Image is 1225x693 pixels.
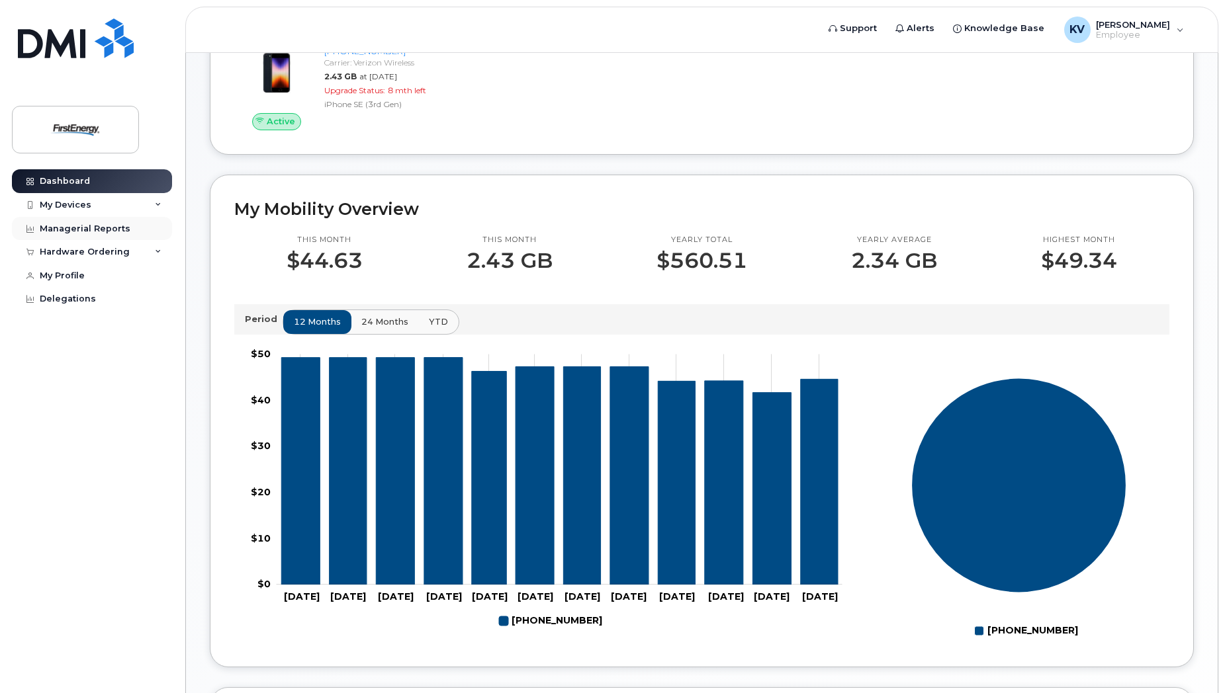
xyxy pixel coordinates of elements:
p: $49.34 [1041,249,1117,272]
tspan: [DATE] [659,591,695,603]
span: 2.43 GB [324,71,357,81]
g: 732-966-1890 [281,358,838,585]
span: at [DATE] [359,71,397,81]
img: image20231002-3703462-1angbar.jpeg [245,36,308,100]
p: Yearly average [851,235,937,245]
p: This month [287,235,363,245]
tspan: [DATE] [518,591,553,603]
tspan: $0 [257,579,271,591]
span: Knowledge Base [964,22,1044,35]
span: Active [267,115,295,128]
tspan: $50 [251,348,271,360]
a: Knowledge Base [944,15,1054,42]
span: Employee [1096,30,1170,40]
g: Chart [911,378,1126,642]
tspan: [DATE] [611,591,647,603]
span: [PERSON_NAME] [1096,19,1170,30]
tspan: $20 [251,486,271,498]
tspan: [DATE] [708,591,744,603]
tspan: [DATE] [426,591,462,603]
span: Upgrade Status: [324,85,385,95]
tspan: [DATE] [330,591,366,603]
p: Highest month [1041,235,1117,245]
span: 24 months [361,315,408,328]
h2: My Mobility Overview [234,199,1169,219]
div: iPhone SE (3rd Gen) [324,99,451,110]
g: Legend [975,620,1078,642]
g: Legend [499,610,602,632]
span: Support [840,22,877,35]
g: Series [911,378,1126,593]
span: YTD [429,315,448,328]
g: 732-966-1890 [499,610,602,632]
p: $44.63 [287,249,363,272]
tspan: [DATE] [472,591,508,603]
a: Active[PERSON_NAME][PHONE_NUMBER]Carrier: Verizon Wireless2.43 GBat [DATE]Upgrade Status:8 mth le... [234,30,456,130]
p: 2.34 GB [851,249,937,272]
a: Support [819,15,886,42]
span: Alerts [907,22,934,35]
div: Carrier: Verizon Wireless [324,57,451,68]
tspan: [DATE] [378,591,414,603]
g: Chart [251,348,842,633]
tspan: $30 [251,440,271,452]
span: KV [1069,22,1085,38]
tspan: [DATE] [802,591,838,603]
div: Kurdewan, Val J [1055,17,1193,43]
p: Period [245,313,283,325]
tspan: $40 [251,394,271,406]
p: This month [467,235,553,245]
tspan: [DATE] [284,591,320,603]
tspan: [DATE] [754,591,790,603]
tspan: $10 [251,532,271,544]
span: 8 mth left [388,85,426,95]
tspan: [DATE] [565,591,600,603]
iframe: Messenger Launcher [1167,635,1215,683]
a: Alerts [886,15,944,42]
p: 2.43 GB [467,249,553,272]
p: $560.51 [657,249,747,272]
p: Yearly total [657,235,747,245]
